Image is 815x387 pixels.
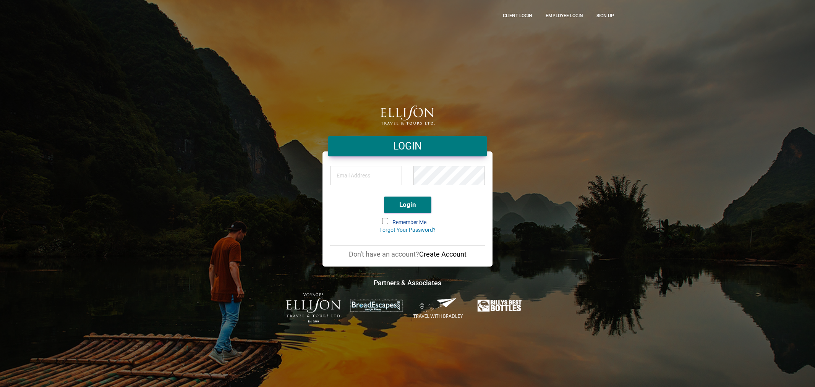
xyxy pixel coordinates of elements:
a: Create Account [419,250,467,258]
h4: LOGIN [334,139,481,153]
img: ET-Voyages-text-colour-Logo-with-est.png [286,293,341,323]
img: Billys-Best-Bottles.png [473,298,528,314]
a: Sign up [591,6,620,25]
p: Don't have an account? [330,250,485,259]
input: Email Address [330,166,402,185]
a: Forgot Your Password? [379,227,436,233]
label: Remember Me [383,219,432,226]
a: Employee Login [540,6,589,25]
button: Login [384,197,431,213]
a: CLient Login [497,6,538,25]
img: broadescapes.png [349,299,404,312]
img: Travel-With-Bradley.png [411,298,466,319]
h4: Partners & Associates [196,278,620,288]
img: logo.png [381,106,435,125]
